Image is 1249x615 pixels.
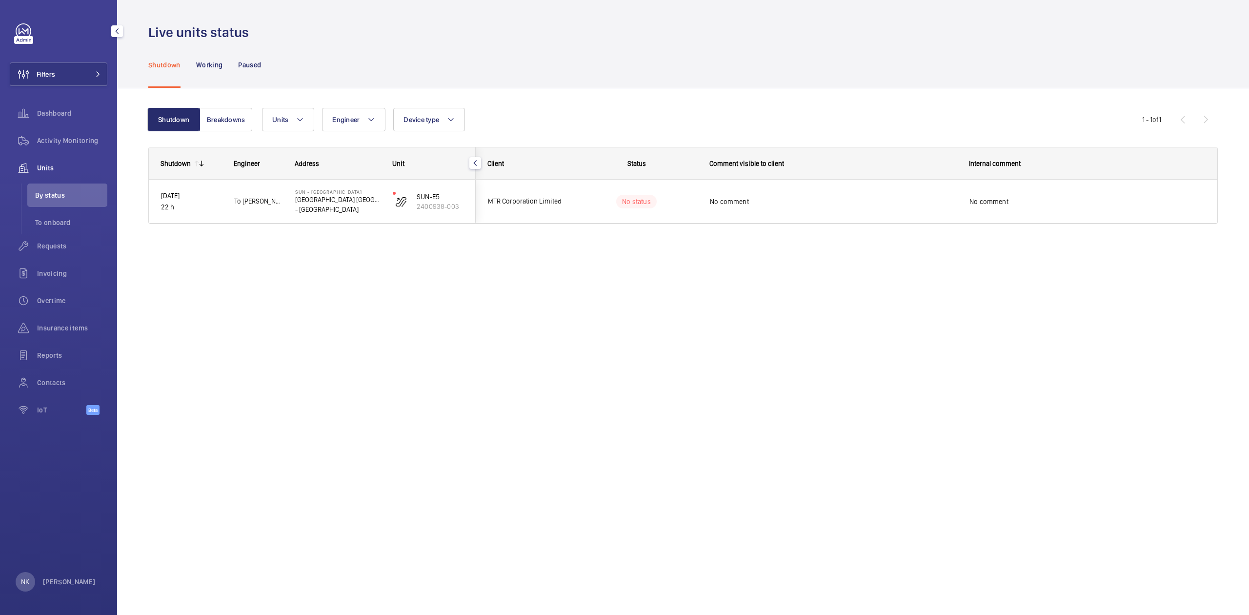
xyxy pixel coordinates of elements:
p: Working [196,60,222,70]
span: Units [272,116,288,123]
p: Shutdown [148,60,181,70]
span: Invoicing [37,268,107,278]
p: 22 h [161,202,222,213]
p: [PERSON_NAME] [43,577,96,587]
p: Paused [238,60,261,70]
p: SUN - [GEOGRAPHIC_DATA] [295,189,380,195]
span: Overtime [37,296,107,306]
span: Contacts [37,378,107,388]
button: Shutdown [147,108,200,131]
span: To [PERSON_NAME] [234,196,282,207]
p: SUN-E5 [417,192,463,202]
span: Reports [37,350,107,360]
span: Engineer [332,116,360,123]
p: NK [21,577,29,587]
span: No comment [710,197,957,206]
span: of [1152,116,1159,123]
p: [DATE] [161,190,222,202]
div: Shutdown [161,160,191,167]
span: Status [627,160,646,167]
h1: Live units status [148,23,255,41]
button: Device type [393,108,465,131]
button: Units [262,108,314,131]
span: To onboard [35,218,107,227]
button: Breakdowns [200,108,252,131]
img: escalator.svg [395,196,407,207]
span: No comment [969,197,1205,206]
p: [GEOGRAPHIC_DATA] [GEOGRAPHIC_DATA] [295,195,380,205]
button: Engineer [322,108,385,131]
span: Internal comment [969,160,1021,167]
span: MTR Corporation Limited [488,196,563,207]
span: By status [35,190,107,200]
span: Comment visible to client [709,160,784,167]
div: Unit [392,160,464,167]
span: Units [37,163,107,173]
p: 2400938-003 [417,202,463,211]
button: Filters [10,62,107,86]
span: Address [295,160,319,167]
span: Insurance items [37,323,107,333]
span: Client [487,160,504,167]
p: - [GEOGRAPHIC_DATA] [295,205,380,214]
span: IoT [37,405,86,415]
span: Beta [86,405,100,415]
span: 1 - 1 1 [1142,116,1161,123]
span: Requests [37,241,107,251]
span: Activity Monitoring [37,136,107,145]
p: No status [622,197,651,206]
span: Engineer [234,160,260,167]
span: Device type [403,116,439,123]
span: Filters [37,69,55,79]
span: Dashboard [37,108,107,118]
